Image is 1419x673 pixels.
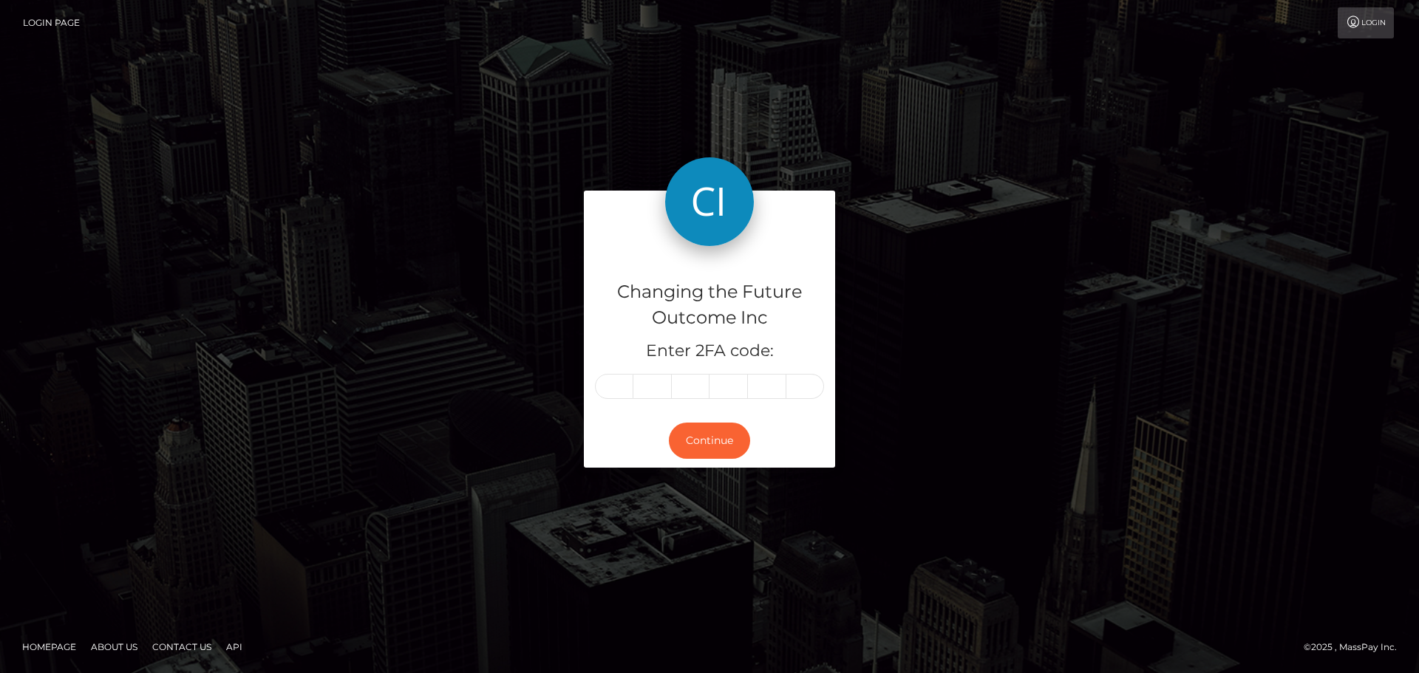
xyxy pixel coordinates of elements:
[16,635,82,658] a: Homepage
[669,423,750,459] button: Continue
[595,279,824,331] h4: Changing the Future Outcome Inc
[665,157,754,246] img: Changing the Future Outcome Inc
[595,340,824,363] h5: Enter 2FA code:
[220,635,248,658] a: API
[1338,7,1394,38] a: Login
[23,7,80,38] a: Login Page
[85,635,143,658] a: About Us
[1304,639,1408,655] div: © 2025 , MassPay Inc.
[146,635,217,658] a: Contact Us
